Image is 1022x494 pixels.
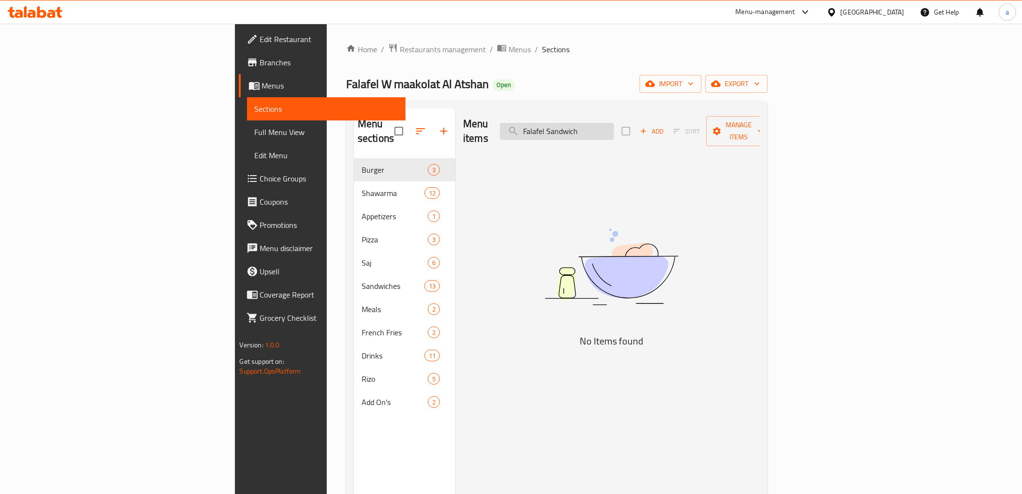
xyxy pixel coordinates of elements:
[425,189,439,198] span: 12
[354,205,455,228] div: Appetizers1
[354,298,455,321] div: Meals2
[239,306,406,329] a: Grocery Checklist
[425,351,439,360] span: 11
[260,312,398,324] span: Grocery Checklist
[500,123,614,140] input: search
[260,242,398,254] span: Menu disclaimer
[493,81,515,89] span: Open
[260,173,398,184] span: Choice Groups
[354,251,455,274] div: Saj6
[362,373,428,385] div: Rizo
[346,73,489,95] span: Falafel W maakolat Al Atshan
[636,124,667,139] button: Add
[428,305,439,314] span: 2
[400,44,486,55] span: Restaurants management
[346,43,768,56] nav: breadcrumb
[265,339,280,351] span: 1.0.0
[354,158,455,181] div: Burger3
[354,390,455,414] div: Add On's2
[260,219,398,231] span: Promotions
[354,321,455,344] div: French Fries2
[255,103,398,115] span: Sections
[535,44,538,55] li: /
[247,97,406,120] a: Sections
[354,344,455,367] div: Drinks11
[667,124,706,139] span: Select section first
[354,181,455,205] div: Shawarma12
[362,210,428,222] span: Appetizers
[424,350,440,361] div: items
[428,398,439,407] span: 2
[239,213,406,237] a: Promotions
[239,237,406,260] a: Menu disclaimer
[362,234,428,245] span: Pizza
[239,74,406,97] a: Menus
[428,303,440,315] div: items
[841,7,905,17] div: [GEOGRAPHIC_DATA]
[388,43,486,56] a: Restaurants management
[239,190,406,213] a: Coupons
[362,327,428,338] div: French Fries
[706,116,771,146] button: Manage items
[354,154,455,418] nav: Menu sections
[428,165,439,175] span: 3
[240,355,284,368] span: Get support on:
[428,210,440,222] div: items
[260,196,398,208] span: Coupons
[491,203,732,331] img: dish.svg
[239,260,406,283] a: Upsell
[362,280,424,292] span: Sandwiches
[247,144,406,167] a: Edit Menu
[636,124,667,139] span: Add item
[354,274,455,298] div: Sandwiches13
[362,164,428,176] span: Burger
[409,120,432,143] span: Sort sections
[736,6,795,18] div: Menu-management
[362,396,428,408] span: Add On's
[428,327,440,338] div: items
[362,257,428,269] span: Saj
[240,365,301,377] a: Support.OpsPlatform
[260,266,398,277] span: Upsell
[255,150,398,161] span: Edit Menu
[362,303,428,315] span: Meals
[491,333,732,349] h5: No Items found
[428,212,439,221] span: 1
[362,187,424,199] span: Shawarma
[1006,7,1009,17] span: a
[424,187,440,199] div: items
[497,43,531,56] a: Menus
[354,367,455,390] div: Rizo5
[240,339,263,351] span: Version:
[260,57,398,68] span: Branches
[705,75,768,93] button: export
[239,283,406,306] a: Coverage Report
[354,228,455,251] div: Pizza3
[260,33,398,45] span: Edit Restaurant
[713,78,760,90] span: export
[428,373,440,385] div: items
[509,44,531,55] span: Menus
[428,257,440,269] div: items
[639,126,665,137] span: Add
[428,374,439,384] span: 5
[714,119,763,143] span: Manage items
[542,44,569,55] span: Sections
[428,328,439,337] span: 2
[463,117,488,146] h2: Menu items
[239,28,406,51] a: Edit Restaurant
[389,121,409,141] span: Select all sections
[428,235,439,244] span: 3
[239,167,406,190] a: Choice Groups
[362,350,424,361] span: Drinks
[239,51,406,74] a: Branches
[490,44,493,55] li: /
